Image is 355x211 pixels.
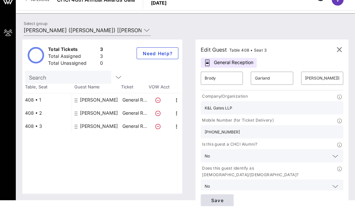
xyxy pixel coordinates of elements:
[255,73,289,83] input: Last Name*
[100,60,103,68] div: 0
[201,93,248,100] p: Company/Organization
[121,84,147,90] span: Ticket
[201,194,234,206] button: Save
[147,84,170,90] span: VOW Acct
[80,106,118,120] div: Victoria Hamscho
[201,45,266,54] div: Edit Guest
[100,46,103,54] div: 3
[205,184,210,189] div: No
[201,141,257,148] p: Is this guest a CHCI Alumni?
[201,58,257,68] div: General Reception
[24,21,47,26] label: Select group
[48,60,97,68] div: Total Unassigned
[142,51,173,56] span: Need Help?
[72,84,121,90] span: Guest Name
[206,198,228,203] span: Save
[22,120,72,133] div: 408 • 3
[305,73,339,83] input: Email*
[80,93,118,106] div: Angelique Sina
[201,165,337,178] p: Does this guest identify as [DEMOGRAPHIC_DATA]/[DEMOGRAPHIC_DATA]?
[121,120,148,133] p: General R…
[48,46,97,54] div: Total Tickets
[201,149,343,162] div: No
[22,84,72,90] span: Table, Seat
[22,93,72,106] div: 408 • 1
[100,53,103,61] div: 3
[80,120,118,133] div: Brody Garland
[121,93,148,106] p: General R…
[201,179,343,193] div: No
[201,117,274,124] p: Mobile Number (for Ticket Delivery)
[137,47,178,59] button: Need Help?
[22,106,72,120] div: 408 • 2
[121,106,148,120] p: General R…
[205,73,239,83] input: First Name*
[205,154,210,158] div: No
[48,53,97,61] div: Total Assigned
[229,48,266,53] span: Table 408 • Seat 3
